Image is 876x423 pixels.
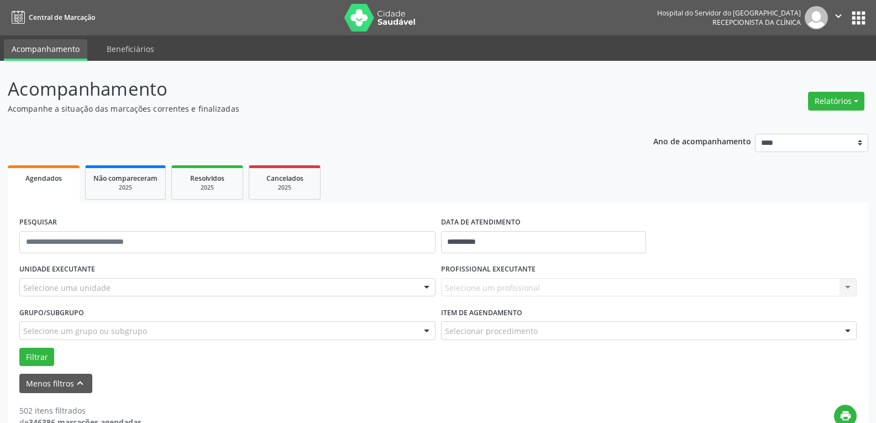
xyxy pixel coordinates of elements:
button: Filtrar [19,348,54,367]
p: Acompanhamento [8,75,610,103]
label: DATA DE ATENDIMENTO [441,214,521,231]
div: 2025 [93,184,158,192]
div: 2025 [180,184,235,192]
span: Selecione um grupo ou subgrupo [23,325,147,337]
label: UNIDADE EXECUTANTE [19,261,95,278]
button:  [828,6,849,29]
img: img [805,6,828,29]
button: Menos filtroskeyboard_arrow_up [19,374,92,393]
div: Hospital do Servidor do [GEOGRAPHIC_DATA] [657,8,801,18]
p: Acompanhe a situação das marcações correntes e finalizadas [8,103,610,114]
div: 502 itens filtrados [19,405,141,416]
span: Cancelados [266,174,303,183]
span: Resolvidos [190,174,224,183]
label: PESQUISAR [19,214,57,231]
button: Relatórios [808,92,864,111]
span: Agendados [25,174,62,183]
i:  [832,10,844,22]
label: Grupo/Subgrupo [19,304,84,321]
span: Selecionar procedimento [445,325,538,337]
div: 2025 [257,184,312,192]
button: apps [849,8,868,28]
i: keyboard_arrow_up [74,377,86,389]
a: Central de Marcação [8,8,95,27]
span: Central de Marcação [29,13,95,22]
p: Ano de acompanhamento [653,134,751,148]
a: Acompanhamento [4,39,87,61]
span: Recepcionista da clínica [712,18,801,27]
label: PROFISSIONAL EXECUTANTE [441,261,536,278]
a: Beneficiários [99,39,162,59]
span: Não compareceram [93,174,158,183]
label: Item de agendamento [441,304,522,321]
i: print [840,410,852,422]
span: Selecione uma unidade [23,282,111,294]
